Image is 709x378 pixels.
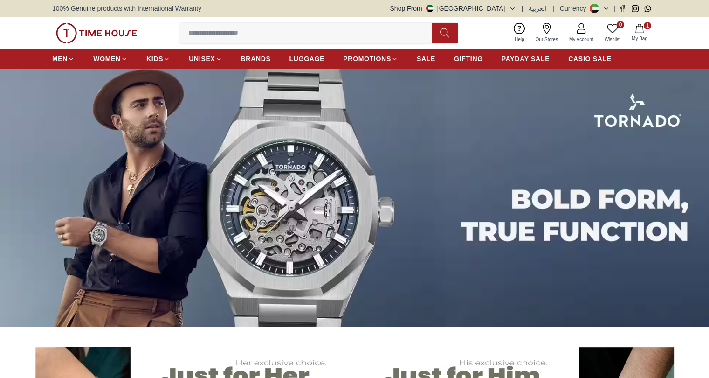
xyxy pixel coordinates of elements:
span: My Bag [628,35,651,42]
span: CASIO SALE [568,54,612,63]
a: WOMEN [93,50,128,67]
span: | [522,4,523,13]
span: GIFTING [454,54,483,63]
button: العربية [529,4,547,13]
span: | [613,4,615,13]
a: CASIO SALE [568,50,612,67]
span: 100% Genuine products with International Warranty [52,4,201,13]
a: UNISEX [189,50,222,67]
span: 1 [644,22,651,29]
a: Help [509,21,530,45]
img: United Arab Emirates [426,5,434,12]
span: | [552,4,554,13]
span: UNISEX [189,54,215,63]
a: LUGGAGE [289,50,325,67]
a: 0Wishlist [599,21,626,45]
span: Help [511,36,528,43]
img: ... [56,23,137,43]
span: BRANDS [241,54,271,63]
a: SALE [417,50,435,67]
a: KIDS [146,50,170,67]
button: Shop From[GEOGRAPHIC_DATA] [390,4,516,13]
button: 1My Bag [626,22,653,44]
a: PAYDAY SALE [502,50,550,67]
a: Instagram [632,5,639,12]
a: PROMOTIONS [343,50,398,67]
span: SALE [417,54,435,63]
span: Our Stores [532,36,562,43]
span: MEN [52,54,68,63]
span: KIDS [146,54,163,63]
span: Wishlist [601,36,624,43]
span: WOMEN [93,54,121,63]
span: My Account [565,36,597,43]
a: BRANDS [241,50,271,67]
span: 0 [617,21,624,28]
span: LUGGAGE [289,54,325,63]
div: Currency [560,4,590,13]
a: Facebook [619,5,626,12]
a: MEN [52,50,75,67]
a: GIFTING [454,50,483,67]
span: PROMOTIONS [343,54,391,63]
a: Our Stores [530,21,564,45]
span: PAYDAY SALE [502,54,550,63]
a: Whatsapp [644,5,651,12]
